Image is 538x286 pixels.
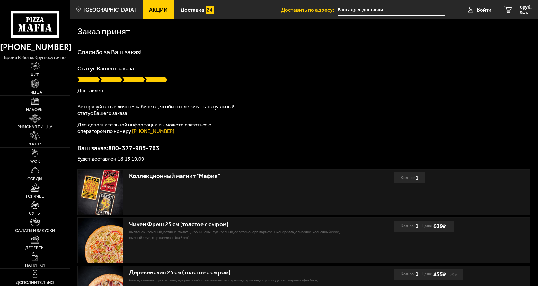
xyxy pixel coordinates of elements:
[433,223,446,230] b: 639 ₽
[129,278,341,283] p: бекон, ветчина, лук красный, лук репчатый, шампиньоны, моцарелла, пармезан, соус-пицца, сыр парме...
[30,159,40,163] span: WOK
[433,271,446,278] b: 455 ₽
[26,194,44,198] span: Горячее
[77,27,130,36] h1: Заказ принят
[447,273,457,276] s: 579 ₽
[206,6,214,14] img: 15daf4d41897b9f0e9f617042186c801.svg
[77,104,238,116] p: Авторизуйтесь в личном кабинете, чтобы отслеживать актуальный статус Вашего заказа.
[520,10,532,14] span: 0 шт.
[77,156,530,161] p: Будет доставлен: 18:15 19.09
[27,142,43,146] span: Роллы
[26,107,44,112] span: Наборы
[129,221,341,228] div: Чикен Фреш 25 см (толстое с сыром)
[415,269,419,280] b: 1
[84,7,136,13] span: [GEOGRAPHIC_DATA]
[77,122,238,134] p: Для дополнительной информации вы можете связаться с оператором по номеру
[281,7,338,13] span: Доставить по адресу:
[25,246,45,250] span: Десерты
[129,269,341,276] div: Деревенская 25 см (толстое с сыром)
[415,221,419,232] b: 1
[338,4,445,16] input: Ваш адрес доставки
[477,7,491,13] span: Войти
[77,145,530,151] p: Ваш заказ: 880-377-985-763
[77,49,530,55] h1: Спасибо за Ваш заказ!
[31,73,39,77] span: Хит
[132,128,174,134] a: [PHONE_NUMBER]
[149,7,168,13] span: Акции
[422,269,432,280] span: Цена:
[77,88,530,93] p: Доставлен
[16,281,54,285] span: Дополнительно
[25,263,45,267] span: Напитки
[401,269,419,280] div: Кол-во:
[27,177,42,181] span: Обеды
[15,228,55,233] span: Салаты и закуски
[520,5,532,10] span: 0 руб.
[129,172,341,180] div: Коллекционный магнит "Мафия"
[181,7,204,13] span: Доставка
[77,66,530,71] p: Статус Вашего заказа
[29,211,41,215] span: Супы
[401,221,419,232] div: Кол-во:
[17,125,53,129] span: Римская пицца
[401,172,419,183] div: Кол-во:
[415,172,419,183] b: 1
[27,90,42,94] span: Пицца
[422,221,432,232] span: Цена:
[129,229,341,241] p: цыпленок копченый, ветчина, томаты, корнишоны, лук красный, салат айсберг, пармезан, моцарелла, с...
